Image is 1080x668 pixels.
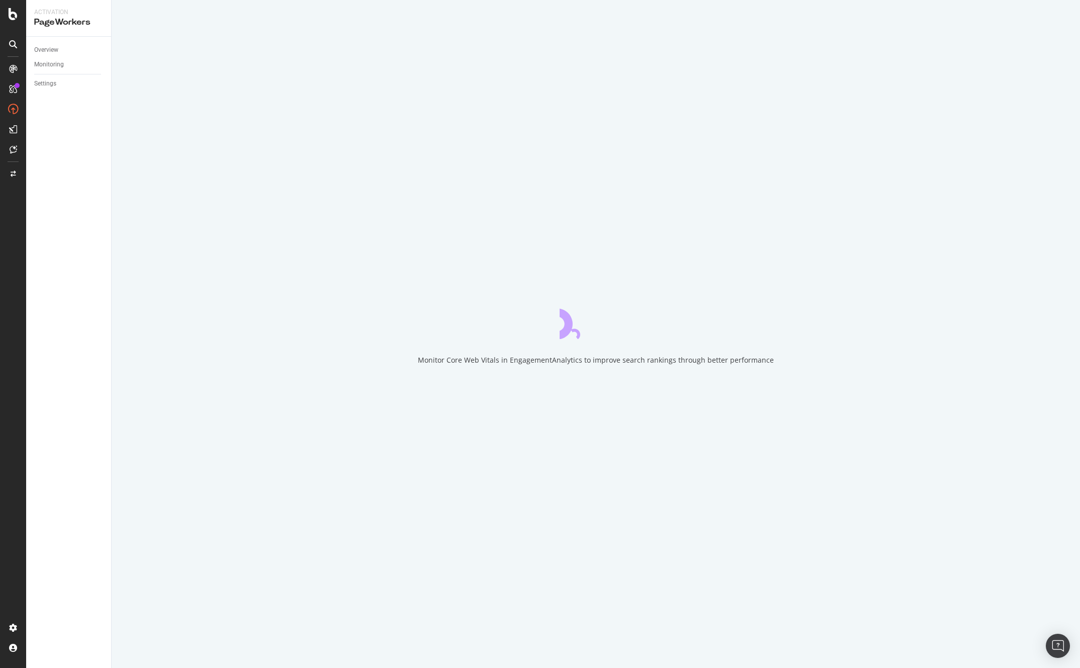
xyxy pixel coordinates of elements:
[1046,634,1070,658] div: Open Intercom Messenger
[34,59,104,70] a: Monitoring
[34,45,58,55] div: Overview
[34,59,64,70] div: Monitoring
[418,355,774,365] div: Monitor Core Web Vitals in EngagementAnalytics to improve search rankings through better performance
[34,8,103,17] div: Activation
[34,78,104,89] a: Settings
[560,303,632,339] div: animation
[34,17,103,28] div: PageWorkers
[34,78,56,89] div: Settings
[34,45,104,55] a: Overview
